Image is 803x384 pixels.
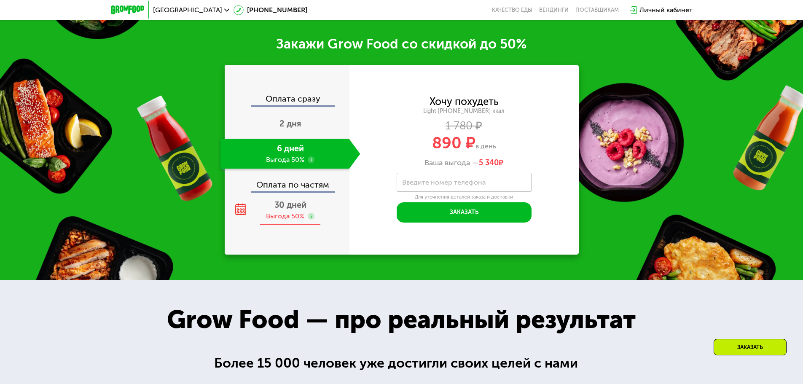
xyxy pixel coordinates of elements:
div: Оплата сразу [226,94,349,105]
span: 890 ₽ [432,133,475,153]
label: Введите номер телефона [402,180,486,185]
span: 30 дней [274,200,306,210]
button: Заказать [397,202,532,223]
div: Более 15 000 человек уже достигли своих целей с нами [214,353,589,373]
div: Ваша выгода — [349,158,579,168]
a: Вендинги [539,7,569,13]
div: Личный кабинет [639,5,693,15]
span: в день [475,142,496,150]
div: Light [PHONE_NUMBER] ккал [349,107,579,115]
span: ₽ [479,158,503,168]
div: Оплата по частям [226,172,349,191]
div: Для уточнения деталей заказа и доставки [397,194,532,201]
div: поставщикам [575,7,619,13]
div: 1 780 ₽ [349,121,579,131]
div: Хочу похудеть [430,97,499,106]
span: 5 340 [479,158,499,167]
div: Выгода 50% [266,212,304,221]
span: 2 дня [279,118,301,129]
a: [PHONE_NUMBER] [234,5,307,15]
div: Заказать [714,339,787,355]
a: Качество еды [492,7,532,13]
div: Grow Food — про реальный результат [148,301,654,338]
span: [GEOGRAPHIC_DATA] [153,7,222,13]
